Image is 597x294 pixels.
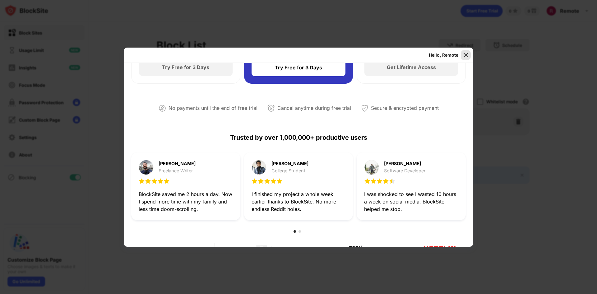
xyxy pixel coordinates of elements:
[377,178,383,184] img: star
[395,246,421,255] div: As seen on
[384,161,425,166] div: [PERSON_NAME]
[145,178,151,184] img: star
[271,168,308,173] div: College Student
[255,245,287,255] img: chrome-web-store-logo
[276,178,283,184] img: star
[139,178,145,184] img: star
[271,161,308,166] div: [PERSON_NAME]
[252,190,346,213] div: I finished my project a whole week earlier thanks to BlockSite. No more endless Reddit holes.
[384,168,425,173] div: Software Developer
[170,245,202,255] img: techradar
[141,246,167,255] div: As seen on
[371,104,439,113] div: Secure & encrypted payment
[252,160,266,175] img: testimonial-purchase-2.jpg
[258,178,264,184] img: star
[169,104,257,113] div: No payments until the end of free trial
[429,53,458,58] div: Hello, Remote
[162,64,209,70] div: Try Free for 3 Days
[139,190,233,213] div: BlockSite saved me 2 hours a day. Now I spend more time with my family and less time doom-scrolling.
[159,168,196,173] div: Freelance Writer
[310,246,338,255] div: Featured by
[159,105,166,112] img: not-paying
[131,123,466,152] div: Trusted by over 1,000,000+ productive users
[275,64,322,71] div: Try Free for 3 Days
[151,178,157,184] img: star
[423,245,456,255] img: netflix-logo
[225,246,252,255] div: Featured by
[252,178,258,184] img: star
[264,178,270,184] img: star
[159,161,196,166] div: [PERSON_NAME]
[364,160,379,175] img: testimonial-purchase-3.jpg
[157,178,164,184] img: star
[340,245,373,255] img: tech-times
[164,178,170,184] img: star
[364,178,370,184] img: star
[361,105,368,112] img: secured-payment
[139,160,154,175] img: testimonial-purchase-1.jpg
[387,64,436,70] div: Get Lifetime Access
[370,178,377,184] img: star
[364,190,458,213] div: I was shocked to see I wasted 10 hours a week on social media. BlockSite helped me stop.
[389,178,395,184] img: star
[270,178,276,184] img: star
[383,178,389,184] img: star
[267,105,275,112] img: cancel-anytime
[277,104,351,113] div: Cancel anytime during free trial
